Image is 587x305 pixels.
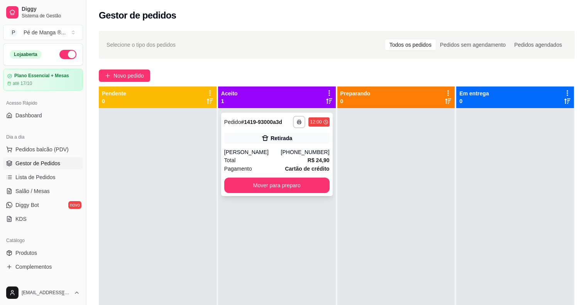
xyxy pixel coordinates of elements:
[3,97,83,109] div: Acesso Rápido
[3,185,83,197] a: Salão / Mesas
[3,247,83,259] a: Produtos
[3,109,83,122] a: Dashboard
[241,119,282,125] strong: # 1419-93000a3d
[102,90,126,97] p: Pendente
[3,261,83,273] a: Complementos
[221,97,238,105] p: 1
[224,148,281,156] div: [PERSON_NAME]
[459,97,489,105] p: 0
[436,39,510,50] div: Pedidos sem agendamento
[15,112,42,119] span: Dashboard
[99,69,150,82] button: Novo pedido
[15,215,27,223] span: KDS
[22,6,80,13] span: Diggy
[385,39,436,50] div: Todos os pedidos
[3,3,83,22] a: DiggySistema de Gestão
[10,50,42,59] div: Loja aberta
[510,39,566,50] div: Pedidos agendados
[3,157,83,169] a: Gestor de Pedidos
[281,148,329,156] div: [PHONE_NUMBER]
[113,71,144,80] span: Novo pedido
[340,97,370,105] p: 0
[224,119,241,125] span: Pedido
[221,90,238,97] p: Aceito
[3,213,83,225] a: KDS
[3,25,83,40] button: Select a team
[22,290,71,296] span: [EMAIL_ADDRESS][DOMAIN_NAME]
[15,187,50,195] span: Salão / Mesas
[105,73,110,78] span: plus
[15,159,60,167] span: Gestor de Pedidos
[24,29,66,36] div: Pé de Manga ® ...
[340,90,370,97] p: Preparando
[22,13,80,19] span: Sistema de Gestão
[14,73,69,79] article: Plano Essencial + Mesas
[308,157,330,163] strong: R$ 24,90
[59,50,76,59] button: Alterar Status
[13,80,32,86] article: até 17/10
[10,29,17,36] span: P
[224,156,236,164] span: Total
[310,119,321,125] div: 12:00
[3,283,83,302] button: [EMAIL_ADDRESS][DOMAIN_NAME]
[271,134,292,142] div: Retirada
[99,9,176,22] h2: Gestor de pedidos
[15,201,39,209] span: Diggy Bot
[459,90,489,97] p: Em entrega
[102,97,126,105] p: 0
[3,69,83,91] a: Plano Essencial + Mesasaté 17/10
[15,249,37,257] span: Produtos
[3,143,83,156] button: Pedidos balcão (PDV)
[15,263,52,271] span: Complementos
[3,131,83,143] div: Dia a dia
[3,234,83,247] div: Catálogo
[285,166,329,172] strong: Cartão de crédito
[224,164,252,173] span: Pagamento
[15,173,56,181] span: Lista de Pedidos
[3,199,83,211] a: Diggy Botnovo
[107,41,176,49] span: Selecione o tipo dos pedidos
[15,146,69,153] span: Pedidos balcão (PDV)
[224,178,330,193] button: Mover para preparo
[3,171,83,183] a: Lista de Pedidos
